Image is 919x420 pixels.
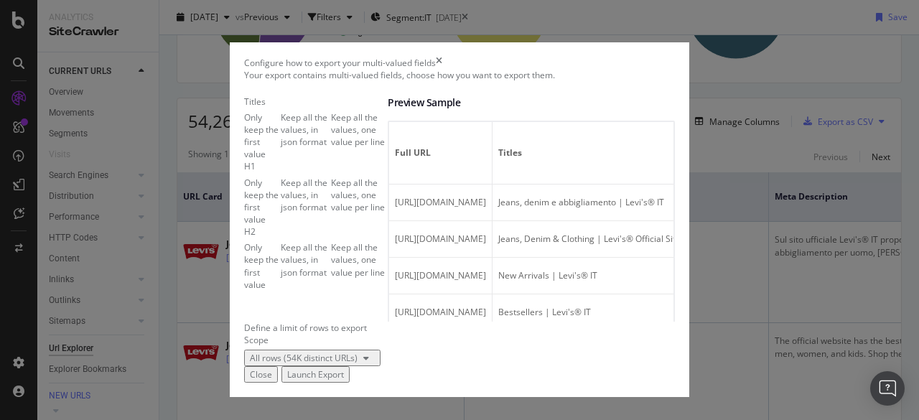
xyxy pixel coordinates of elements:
[395,269,486,281] span: https://www.levi.com/IT/en/new-arrivals/c/levi_clothing_men_new_arrivals
[870,371,905,406] div: Open Intercom Messenger
[395,233,486,245] span: https://www.levi.com/IT/en/
[281,366,350,383] button: Launch Export
[244,95,266,108] label: Titles
[250,368,272,381] div: Close
[395,146,482,159] span: Full URL
[244,366,278,383] button: Close
[244,241,281,291] div: Only keep the first value
[250,352,358,364] div: All rows (54K distinct URLs)
[498,196,664,208] span: Jeans, denim e abbigliamento | Levi's® IT
[498,233,681,245] span: Jeans, Denim & Clothing | Levi's® Official Site
[244,177,281,226] div: Only keep the first value
[395,306,486,318] span: https://www.levi.com/IT/en/bestsellers/c/levi_men_collections_bestsellers_south
[331,241,388,278] div: Keep all the values, one value per line
[244,334,269,346] label: Scope
[331,177,388,213] div: Keep all the values, one value per line
[498,269,597,281] span: New Arrivals | Levi's® IT
[244,322,675,334] div: Define a limit of rows to export
[281,241,332,278] div: Keep all the values, in json format
[436,57,442,69] div: times
[244,225,256,238] label: H2
[498,306,591,318] span: Bestsellers | Levi's® IT
[244,160,256,172] label: H1
[244,69,675,81] div: Your export contains multi-valued fields, choose how you want to export them.
[388,95,675,110] div: Preview Sample
[244,350,381,366] button: All rows (54K distinct URLs)
[331,111,388,148] div: Keep all the values, one value per line
[287,368,344,381] div: Launch Export
[498,146,778,159] span: Titles
[244,111,281,161] div: Only keep the first value
[230,42,689,398] div: modal
[281,177,332,213] div: Keep all the values, in json format
[281,111,332,148] div: Keep all the values, in json format
[244,57,436,69] div: Configure how to export your multi-valued fields
[395,196,486,208] span: https://www.levi.com/IT/it_IT/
